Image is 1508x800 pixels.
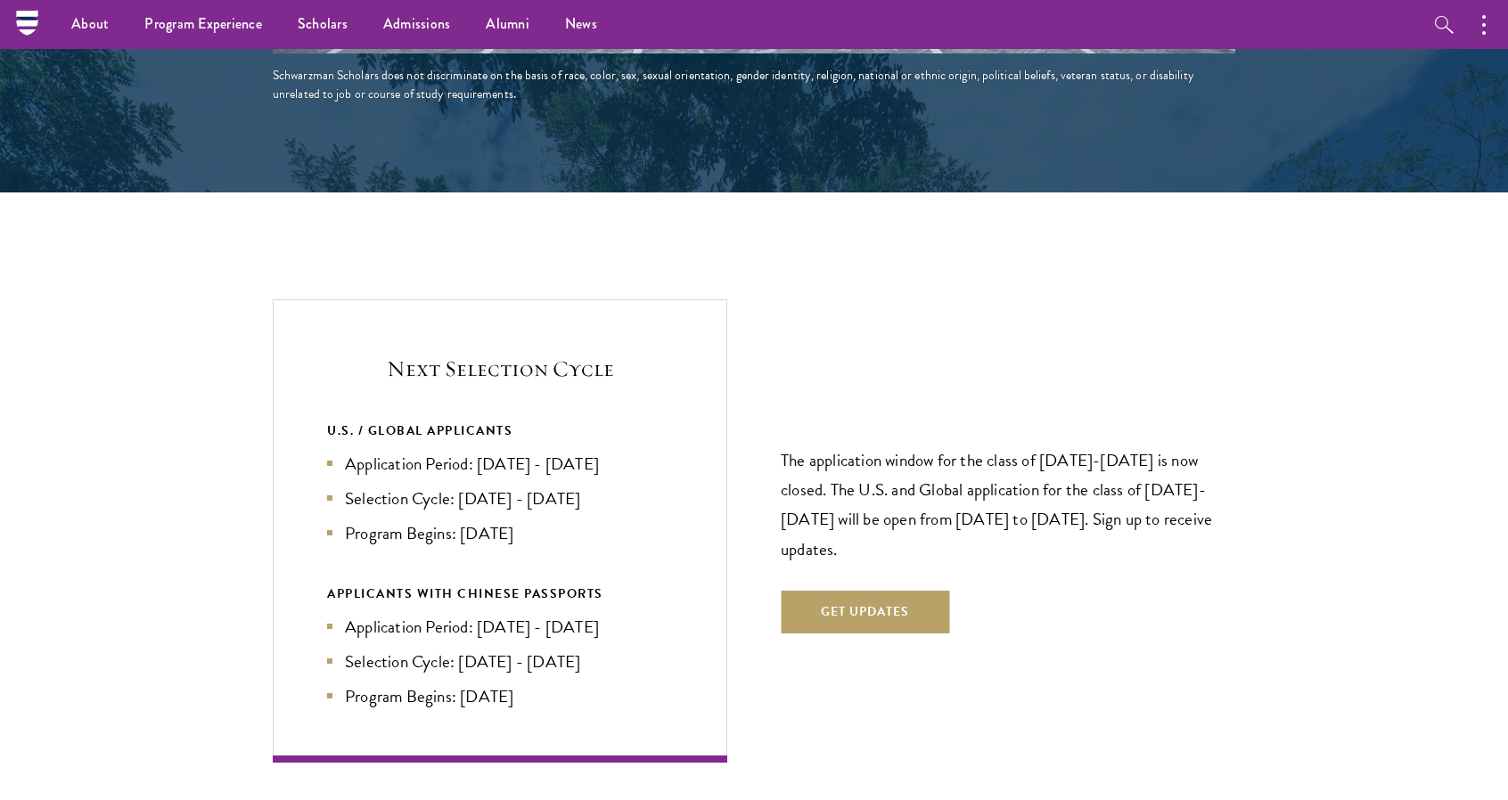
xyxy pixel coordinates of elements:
[327,614,673,640] li: Application Period: [DATE] - [DATE]
[327,683,673,709] li: Program Begins: [DATE]
[327,420,673,442] div: U.S. / GLOBAL APPLICANTS
[781,591,949,633] button: Get Updates
[327,486,673,511] li: Selection Cycle: [DATE] - [DATE]
[327,520,673,546] li: Program Begins: [DATE]
[273,66,1235,103] div: Schwarzman Scholars does not discriminate on the basis of race, color, sex, sexual orientation, g...
[327,354,673,384] h5: Next Selection Cycle
[327,451,673,477] li: Application Period: [DATE] - [DATE]
[327,583,673,605] div: APPLICANTS WITH CHINESE PASSPORTS
[781,445,1235,563] p: The application window for the class of [DATE]-[DATE] is now closed. The U.S. and Global applicat...
[327,649,673,674] li: Selection Cycle: [DATE] - [DATE]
